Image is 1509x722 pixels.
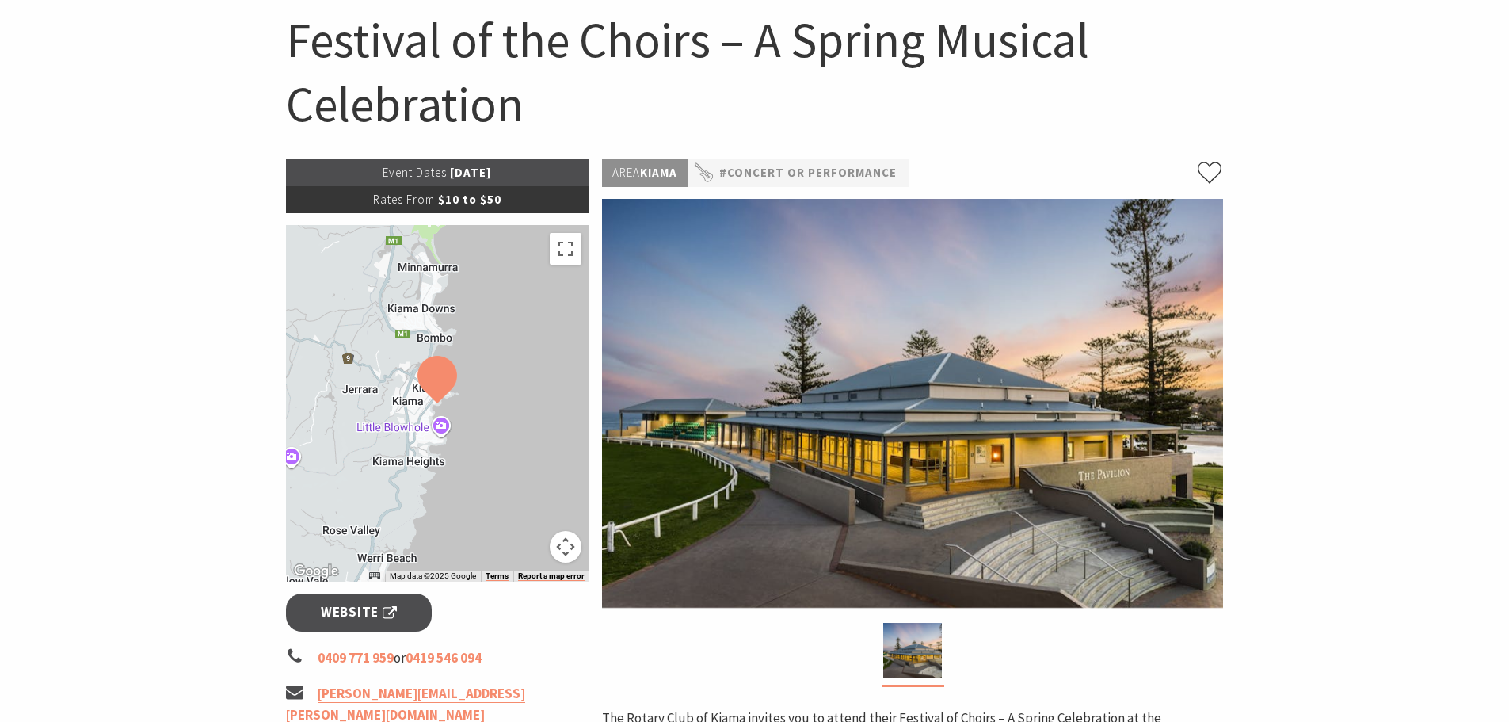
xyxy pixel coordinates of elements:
[286,186,590,213] p: $10 to $50
[486,571,509,581] a: Terms (opens in new tab)
[612,165,640,180] span: Area
[383,165,450,180] span: Event Dates:
[290,561,342,582] img: Google
[406,649,482,667] a: 0419 546 094
[602,159,688,187] p: Kiama
[318,649,394,667] a: 0409 771 959
[369,571,380,582] button: Keyboard shortcuts
[390,571,476,580] span: Map data ©2025 Google
[286,594,433,631] a: Website
[550,531,581,563] button: Map camera controls
[286,648,590,669] li: or
[883,623,942,678] img: 2023 Festival of Choirs at the Kiama Pavilion
[373,192,438,207] span: Rates From:
[290,561,342,582] a: Open this area in Google Maps (opens a new window)
[550,233,581,265] button: Toggle fullscreen view
[321,602,397,623] span: Website
[286,159,590,186] p: [DATE]
[286,8,1224,136] h1: Festival of the Choirs – A Spring Musical Celebration
[518,571,585,581] a: Report a map error
[602,199,1223,608] img: 2023 Festival of Choirs at the Kiama Pavilion
[719,163,897,183] a: #Concert or Performance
